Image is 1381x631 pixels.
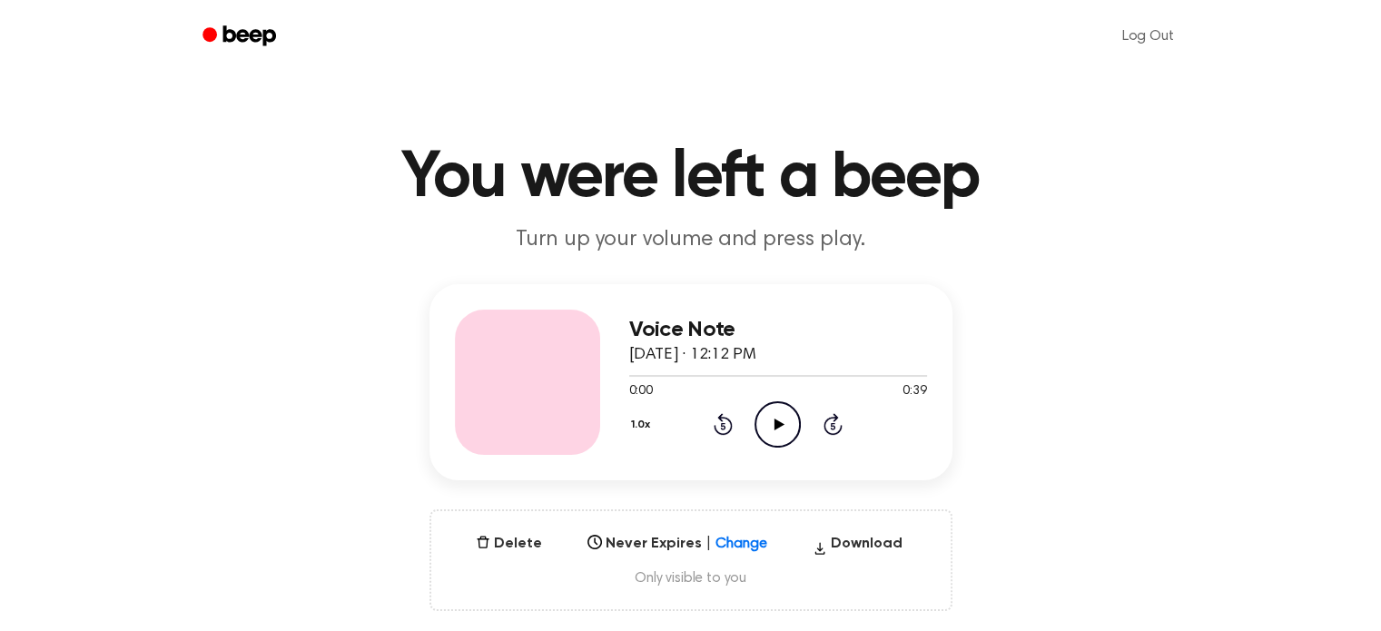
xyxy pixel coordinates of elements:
button: 1.0x [629,409,657,440]
a: Beep [190,19,292,54]
span: 0:00 [629,382,653,401]
h1: You were left a beep [226,145,1156,211]
h3: Voice Note [629,318,927,342]
button: Download [805,533,910,562]
a: Log Out [1104,15,1192,58]
span: 0:39 [903,382,926,401]
span: Only visible to you [453,569,929,587]
button: Delete [469,533,549,555]
span: [DATE] · 12:12 PM [629,347,756,363]
p: Turn up your volume and press play. [342,225,1040,255]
